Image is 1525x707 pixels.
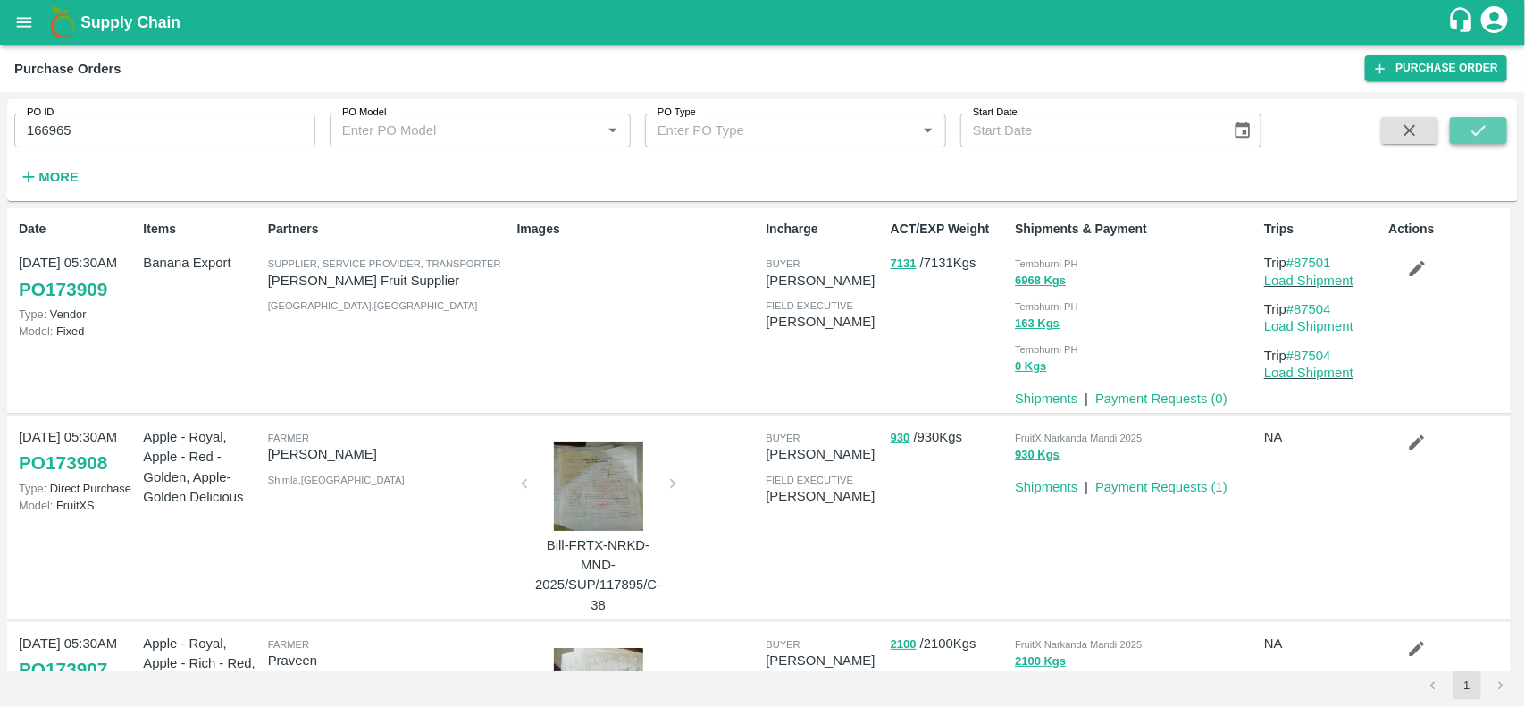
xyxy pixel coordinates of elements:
span: Tembhurni PH [1015,258,1078,269]
button: 7131 [891,254,917,274]
span: Tembhurni PH [1015,344,1078,355]
button: 930 Kgs [1015,445,1060,466]
p: / 7131 Kgs [891,253,1008,274]
p: [PERSON_NAME] [766,444,883,464]
p: [DATE] 05:30AM [19,634,136,653]
p: [PERSON_NAME] [766,271,883,290]
a: Load Shipment [1264,274,1353,288]
a: Payment Requests (0) [1095,391,1228,406]
a: #87501 [1286,256,1331,270]
button: 930 [891,428,910,449]
p: [PERSON_NAME] [766,486,883,506]
span: field executive [766,475,853,485]
a: #87504 [1286,302,1331,316]
p: Partners [268,220,510,239]
strong: More [38,170,79,184]
button: Choose date [1226,114,1260,147]
span: buyer [766,639,800,650]
a: Shipments [1015,480,1077,494]
p: Incharge [766,220,883,239]
button: 2100 Kgs [1015,652,1066,672]
a: PO173907 [19,653,107,686]
span: field executive [766,300,853,311]
label: PO ID [27,105,54,120]
a: Load Shipment [1264,366,1353,380]
p: / 930 Kgs [891,427,1008,448]
div: | [1077,382,1088,408]
p: NA [1264,427,1381,447]
p: Praveen [268,651,510,670]
b: Supply Chain [80,13,180,31]
span: FruitX Narkanda Mandi 2025 [1015,639,1142,650]
span: Farmer [268,639,309,650]
p: Direct Purchase [19,480,136,497]
p: Vendor [19,306,136,323]
button: 163 Kgs [1015,314,1060,334]
div: | [1077,470,1088,497]
button: Open [917,119,940,142]
span: buyer [766,433,800,443]
div: account of current user [1479,4,1511,41]
a: Payment Requests (1) [1095,480,1228,494]
p: Trips [1264,220,1381,239]
p: NA [1264,634,1381,653]
nav: pagination navigation [1416,671,1518,700]
div: Purchase Orders [14,57,121,80]
span: Shimla , [GEOGRAPHIC_DATA] [268,475,405,485]
a: Load Shipment [1264,319,1353,333]
a: Purchase Order [1365,55,1507,81]
span: Model: [19,324,53,338]
p: Shipments & Payment [1015,220,1257,239]
label: PO Model [342,105,387,120]
p: Bill-FRTX-NRKD-MND-2025/SUP/117895/C-38 [532,535,666,615]
p: Images [517,220,759,239]
a: #87504 [1286,349,1331,363]
input: Enter PO Model [335,119,573,142]
button: page 1 [1453,671,1481,700]
button: Open [601,119,624,142]
span: [GEOGRAPHIC_DATA] , [GEOGRAPHIC_DATA] [268,300,478,311]
button: 6968 Kgs [1015,271,1066,291]
input: Start Date [960,114,1219,147]
span: Model: [19,499,53,512]
div: customer-support [1447,6,1479,38]
img: logo [45,4,80,40]
a: PO173909 [19,274,107,306]
button: open drawer [4,2,45,43]
a: PO173908 [19,447,107,479]
p: [DATE] 05:30AM [19,253,136,273]
p: [PERSON_NAME] Fruit Supplier [268,271,510,290]
label: PO Type [658,105,696,120]
p: / 2100 Kgs [891,634,1008,654]
span: Supplier, Service Provider, Transporter [268,258,501,269]
p: Fixed [19,323,136,340]
span: Type: [19,307,46,321]
p: Items [143,220,260,239]
p: Trip [1264,253,1381,273]
button: 2100 [891,635,917,655]
p: ACT/EXP Weight [891,220,1008,239]
p: Actions [1389,220,1506,239]
a: Shipments [1015,391,1077,406]
label: Start Date [973,105,1018,120]
button: 0 Kgs [1015,357,1046,377]
p: [PERSON_NAME] [766,312,883,332]
p: Banana Export [143,253,260,273]
p: Trip [1264,299,1381,319]
p: Apple - Royal, Apple - Red - Golden, Apple- Golden Delicious [143,427,260,507]
input: Enter PO Type [650,119,888,142]
p: [PERSON_NAME] [268,444,510,464]
button: More [14,162,83,192]
span: Type: [19,482,46,495]
a: Supply Chain [80,10,1447,35]
p: [DATE] 05:30AM [19,427,136,447]
p: Date [19,220,136,239]
span: buyer [766,258,800,269]
span: FruitX Narkanda Mandi 2025 [1015,433,1142,443]
p: Trip [1264,346,1381,366]
p: [PERSON_NAME] [766,651,883,670]
span: Tembhurni PH [1015,301,1078,312]
span: Farmer [268,433,309,443]
p: FruitXS [19,497,136,514]
input: Enter PO ID [14,114,315,147]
